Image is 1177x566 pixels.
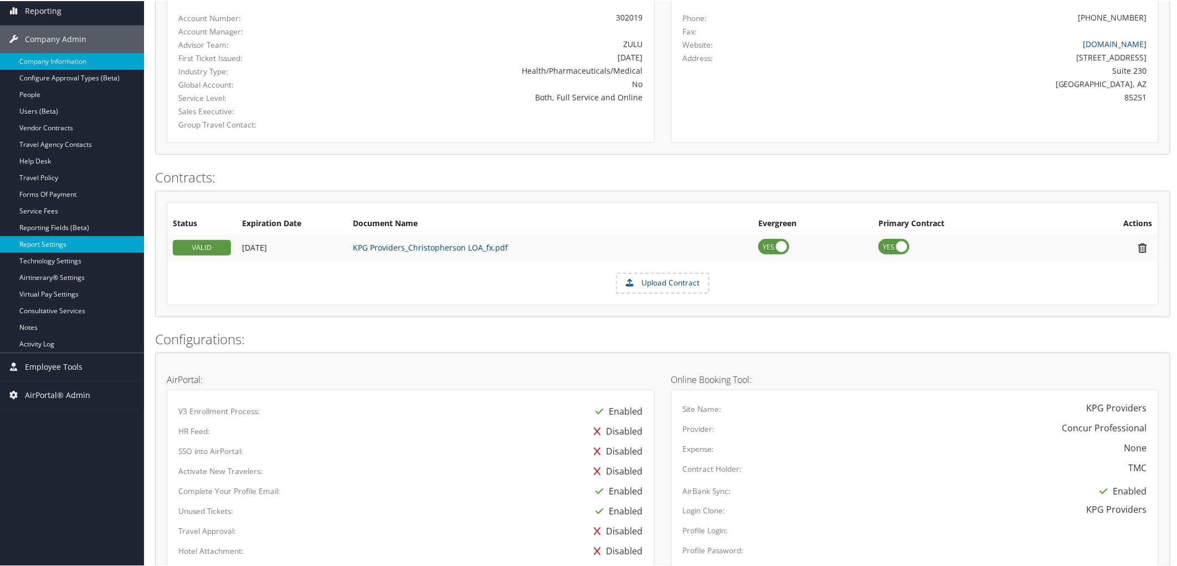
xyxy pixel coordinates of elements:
div: TMC [1129,460,1147,473]
div: Both, Full Service and Online [339,90,643,102]
label: Industry Type: [178,65,322,76]
label: Complete Your Profile Email: [178,485,280,496]
label: Website: [683,38,713,49]
div: Health/Pharmaceuticals/Medical [339,64,643,75]
th: Expiration Date [237,213,347,233]
div: Suite 230 [803,64,1147,75]
label: Account Number: [178,12,322,23]
label: Login Clone: [683,504,726,515]
div: KPG Providers [1087,400,1147,414]
label: Phone: [683,12,707,23]
span: [DATE] [242,241,267,252]
div: Disabled [589,540,643,560]
th: Actions [1061,213,1158,233]
th: Primary Contract [873,213,1061,233]
h4: Online Booking Tool: [671,374,1159,383]
label: Hotel Attachment: [178,544,244,555]
div: None [1124,440,1147,453]
th: Evergreen [753,213,873,233]
div: VALID [173,239,231,254]
label: Address: [683,52,713,63]
h2: Configurations: [155,329,1170,348]
label: Profile Login: [683,524,728,535]
label: Unused Tickets: [178,504,233,516]
div: Concur Professional [1062,420,1147,434]
label: SSO into AirPortal: [178,445,243,456]
label: Travel Approval: [178,524,236,536]
div: Add/Edit Date [242,242,342,252]
span: Company Admin [25,24,86,52]
div: KPG Providers [1087,502,1147,515]
div: [GEOGRAPHIC_DATA], AZ [803,77,1147,89]
div: Enabled [590,400,643,420]
div: Disabled [589,440,643,460]
label: Expense: [683,442,715,453]
label: V3 Enrollment Process: [178,405,260,416]
label: Upload Contract [617,273,708,292]
div: Disabled [589,420,643,440]
label: Global Account: [178,78,322,89]
label: Provider: [683,422,715,434]
span: Employee Tools [25,352,83,380]
a: KPG Providers_Christopherson LOA_fx.pdf [353,241,508,252]
label: Account Manager: [178,25,322,36]
th: Document Name [347,213,753,233]
div: Disabled [589,460,643,480]
label: First Ticket Issued: [178,52,322,63]
label: Sales Executive: [178,105,322,116]
div: Disabled [589,520,643,540]
label: Fax: [683,25,697,36]
label: HR Feed: [178,425,210,436]
label: Group Travel Contact: [178,118,322,129]
h4: AirPortal: [167,374,655,383]
div: Enabled [590,480,643,500]
label: Contract Holder: [683,462,742,473]
i: Remove Contract [1133,241,1153,253]
div: Enabled [1094,480,1147,500]
label: Advisor Team: [178,38,322,49]
span: AirPortal® Admin [25,380,90,408]
label: Site Name: [683,402,722,414]
div: Enabled [590,500,643,520]
label: AirBank Sync: [683,485,731,496]
th: Status [167,213,237,233]
a: [DOMAIN_NAME] [1083,38,1147,48]
label: Activate New Travelers: [178,465,263,476]
div: [PHONE_NUMBER] [1078,11,1147,22]
h2: Contracts: [155,167,1170,186]
label: Service Level: [178,91,322,103]
div: ZULU [339,37,643,49]
div: [STREET_ADDRESS] [803,50,1147,62]
div: No [339,77,643,89]
label: Profile Password: [683,544,744,555]
div: 302019 [339,11,643,22]
div: [DATE] [339,50,643,62]
div: 85251 [803,90,1147,102]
